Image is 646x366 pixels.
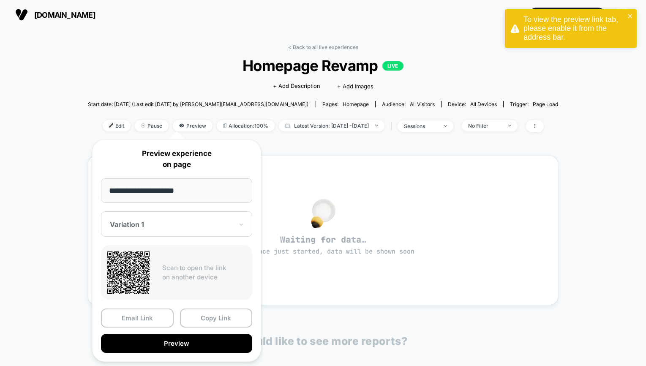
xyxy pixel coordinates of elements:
[88,101,308,107] span: Start date: [DATE] (Last edit [DATE] by [PERSON_NAME][EMAIL_ADDRESS][DOMAIN_NAME])
[533,101,558,107] span: Page Load
[180,309,253,328] button: Copy Link
[101,309,174,328] button: Email Link
[382,101,435,107] div: Audience:
[441,101,503,107] span: Device:
[103,234,543,256] span: Waiting for data…
[273,82,320,90] span: + Add Description
[288,44,358,50] a: < Back to all live experiences
[217,120,275,131] span: Allocation: 100%
[239,335,408,347] p: Would like to see more reports?
[322,101,369,107] div: Pages:
[410,101,435,107] span: All Visitors
[389,120,398,132] span: |
[162,263,246,282] p: Scan to open the link on another device
[311,199,335,228] img: no_data
[614,7,631,23] div: IV
[468,123,502,129] div: No Filter
[404,123,438,129] div: sessions
[612,6,633,24] button: IV
[627,13,633,21] button: close
[337,83,373,90] span: + Add Images
[141,123,145,128] img: end
[343,101,369,107] span: homepage
[523,15,625,42] div: To view the preview link tab, please enable it from the address bar.
[173,120,213,131] span: Preview
[111,57,534,74] span: Homepage Revamp
[279,120,384,131] span: Latest Version: [DATE] - [DATE]
[15,8,28,21] img: Visually logo
[382,61,403,71] p: LIVE
[375,125,378,126] img: end
[285,123,290,128] img: calendar
[508,125,511,126] img: end
[510,101,558,107] div: Trigger:
[13,8,98,22] button: [DOMAIN_NAME]
[444,125,447,127] img: end
[223,123,226,128] img: rebalance
[101,148,252,170] p: Preview experience on page
[101,334,252,353] button: Preview
[109,123,113,128] img: edit
[135,120,169,131] span: Pause
[34,11,95,19] span: [DOMAIN_NAME]
[103,120,131,131] span: Edit
[232,247,414,256] span: experience just started, data will be shown soon
[470,101,497,107] span: all devices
